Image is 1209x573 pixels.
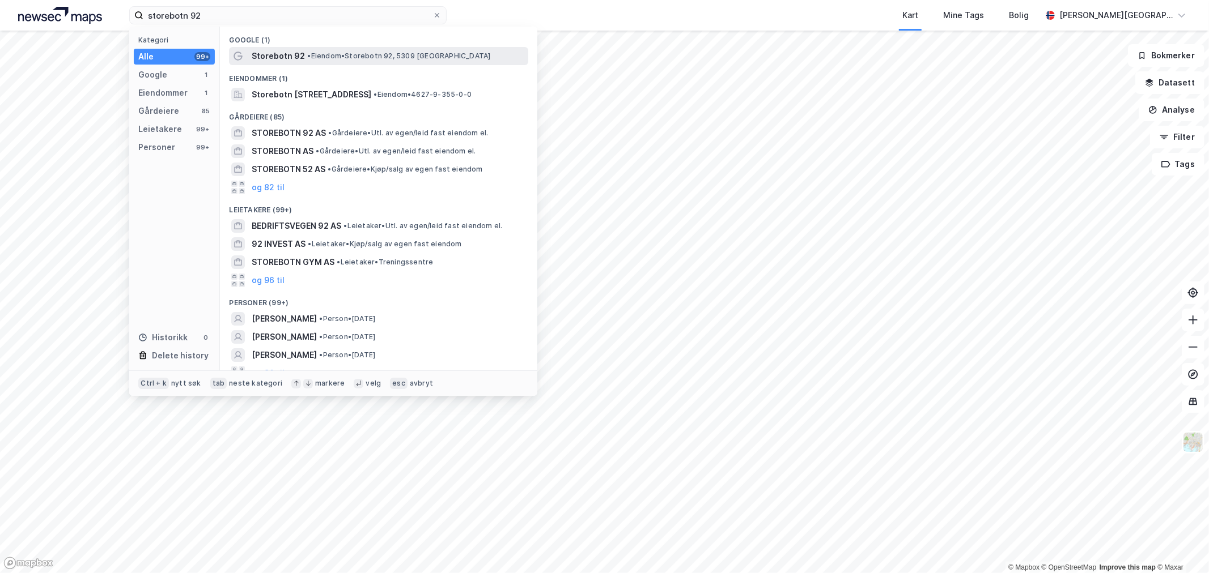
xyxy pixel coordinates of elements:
[343,221,502,230] span: Leietaker • Utl. av egen/leid fast eiendom el.
[220,27,537,47] div: Google (1)
[171,379,201,388] div: nytt søk
[138,68,167,82] div: Google
[410,379,433,388] div: avbryt
[3,557,53,570] a: Mapbox homepage
[220,289,537,310] div: Personer (99+)
[252,219,341,233] span: BEDRIFTSVEGEN 92 AS
[366,379,381,388] div: velg
[138,50,154,63] div: Alle
[337,258,433,267] span: Leietaker • Treningssentre
[390,378,408,389] div: esc
[252,144,313,158] span: STOREBOTN AS
[374,90,472,99] span: Eiendom • 4627-9-355-0-0
[194,143,210,152] div: 99+
[1152,519,1209,573] iframe: Chat Widget
[337,258,340,266] span: •
[201,333,210,342] div: 0
[374,90,377,99] span: •
[201,70,210,79] div: 1
[252,126,326,140] span: STOREBOTN 92 AS
[1135,71,1204,94] button: Datasett
[319,332,375,341] span: Person • [DATE]
[252,330,317,344] span: [PERSON_NAME]
[138,104,179,118] div: Gårdeiere
[194,52,210,61] div: 99+
[319,314,375,323] span: Person • [DATE]
[1100,563,1156,571] a: Improve this map
[328,165,331,173] span: •
[1042,563,1097,571] a: OpenStreetMap
[319,314,323,323] span: •
[308,240,311,248] span: •
[307,52,490,61] span: Eiendom • Storebotn 92, 5309 [GEOGRAPHIC_DATA]
[252,181,285,194] button: og 82 til
[138,122,182,136] div: Leietakere
[1152,153,1204,176] button: Tags
[252,366,285,380] button: og 96 til
[252,88,371,101] span: Storebotn [STREET_ADDRESS]
[138,331,188,344] div: Historikk
[1009,8,1029,22] div: Bolig
[319,350,323,359] span: •
[252,312,317,326] span: [PERSON_NAME]
[138,140,175,154] div: Personer
[943,8,984,22] div: Mine Tags
[252,273,285,287] button: og 96 til
[1139,99,1204,121] button: Analyse
[328,129,332,137] span: •
[1182,431,1204,453] img: Z
[138,378,169,389] div: Ctrl + k
[1008,563,1040,571] a: Mapbox
[194,125,210,134] div: 99+
[319,332,323,341] span: •
[316,147,476,156] span: Gårdeiere • Utl. av egen/leid fast eiendom el.
[210,378,227,389] div: tab
[201,106,210,116] div: 85
[307,52,311,60] span: •
[252,237,306,251] span: 92 INVEST AS
[1059,8,1173,22] div: [PERSON_NAME][GEOGRAPHIC_DATA]
[252,348,317,362] span: [PERSON_NAME]
[152,349,209,362] div: Delete history
[315,379,345,388] div: markere
[138,86,188,100] div: Eiendommer
[328,165,482,174] span: Gårdeiere • Kjøp/salg av egen fast eiendom
[252,255,334,269] span: STOREBOTN GYM AS
[138,36,215,44] div: Kategori
[308,240,461,249] span: Leietaker • Kjøp/salg av egen fast eiendom
[319,350,375,360] span: Person • [DATE]
[316,147,319,155] span: •
[902,8,918,22] div: Kart
[18,7,102,24] img: logo.a4113a55bc3d86da70a041830d287a7e.svg
[220,104,537,124] div: Gårdeiere (85)
[328,129,488,138] span: Gårdeiere • Utl. av egen/leid fast eiendom el.
[220,196,537,217] div: Leietakere (99+)
[1150,126,1204,148] button: Filter
[143,7,432,24] input: Søk på adresse, matrikkel, gårdeiere, leietakere eller personer
[343,221,347,230] span: •
[229,379,282,388] div: neste kategori
[220,65,537,85] div: Eiendommer (1)
[252,49,305,63] span: Storebotn 92
[252,163,325,176] span: STOREBOTN 52 AS
[201,88,210,97] div: 1
[1128,44,1204,67] button: Bokmerker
